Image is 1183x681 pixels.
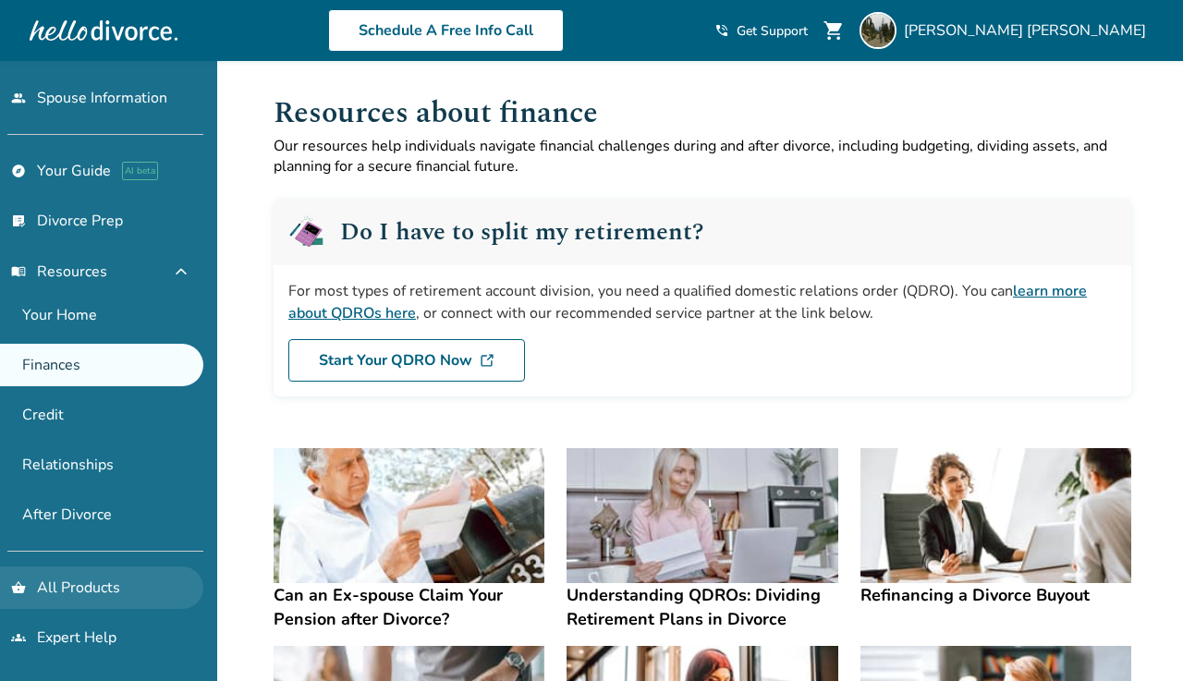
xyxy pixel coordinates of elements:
h2: Do I have to split my retirement? [340,220,703,244]
a: Refinancing a Divorce BuyoutRefinancing a Divorce Buyout [860,448,1131,608]
a: Understanding QDROs: Dividing Retirement Plans in DivorceUnderstanding QDROs: Dividing Retirement... [567,448,837,632]
a: Can an Ex-spouse Claim Your Pension after Divorce?Can an Ex-spouse Claim Your Pension after Divorce? [274,448,544,632]
span: [PERSON_NAME] [PERSON_NAME] [904,20,1153,41]
h4: Can an Ex-spouse Claim Your Pension after Divorce? [274,583,544,631]
img: QDRO [288,213,325,250]
span: groups [11,630,26,645]
img: Can an Ex-spouse Claim Your Pension after Divorce? [274,448,544,584]
span: shopping_basket [11,580,26,595]
span: people [11,91,26,105]
span: explore [11,164,26,178]
span: shopping_cart [823,19,845,42]
span: list_alt_check [11,213,26,228]
span: Get Support [737,22,808,40]
h4: Refinancing a Divorce Buyout [860,583,1131,607]
iframe: Chat Widget [1091,592,1183,681]
span: expand_less [170,261,192,283]
div: For most types of retirement account division, you need a qualified domestic relations order (QDR... [288,280,1116,324]
a: Schedule A Free Info Call [328,9,564,52]
span: Resources [11,261,107,282]
span: AI beta [122,162,158,180]
h4: Understanding QDROs: Dividing Retirement Plans in Divorce [567,583,837,631]
img: Understanding QDROs: Dividing Retirement Plans in Divorce [567,448,837,584]
img: DL [480,353,494,368]
h1: Resources about finance [274,91,1131,136]
img: jose ocon [860,12,896,49]
p: Our resources help individuals navigate financial challenges during and after divorce, including ... [274,136,1131,176]
a: phone_in_talkGet Support [714,22,808,40]
img: Refinancing a Divorce Buyout [860,448,1131,584]
span: menu_book [11,264,26,279]
a: Start Your QDRO Now [288,339,525,382]
span: phone_in_talk [714,23,729,38]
